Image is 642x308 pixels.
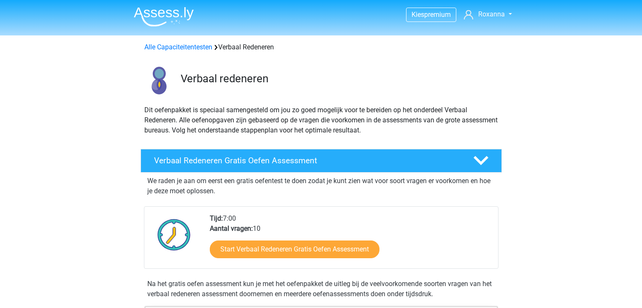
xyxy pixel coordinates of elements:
[406,9,456,20] a: Kiespremium
[144,43,212,51] a: Alle Capaciteitentesten
[203,213,498,268] div: 7:00 10
[478,10,505,18] span: Roxanna
[147,176,495,196] p: We raden je aan om eerst een gratis oefentest te doen zodat je kunt zien wat voor soort vragen er...
[141,42,501,52] div: Verbaal Redeneren
[424,11,451,19] span: premium
[137,149,505,173] a: Verbaal Redeneren Gratis Oefen Assessment
[144,105,498,135] p: Dit oefenpakket is speciaal samengesteld om jou zo goed mogelijk voor te bereiden op het onderdee...
[210,240,379,258] a: Start Verbaal Redeneren Gratis Oefen Assessment
[134,7,194,27] img: Assessly
[210,214,223,222] b: Tijd:
[141,62,177,98] img: verbaal redeneren
[461,9,515,19] a: Roxanna
[153,213,195,256] img: Klok
[412,11,424,19] span: Kies
[181,72,495,85] h3: Verbaal redeneren
[154,156,460,165] h4: Verbaal Redeneren Gratis Oefen Assessment
[210,224,253,232] b: Aantal vragen:
[144,279,498,299] div: Na het gratis oefen assessment kun je met het oefenpakket de uitleg bij de veelvoorkomende soorte...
